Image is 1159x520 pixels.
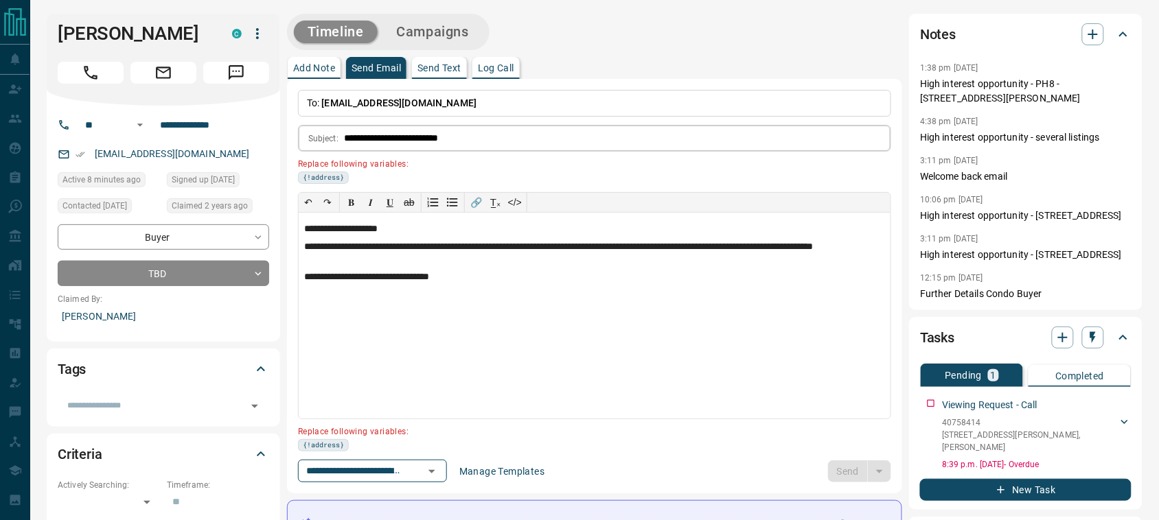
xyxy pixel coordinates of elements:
[58,23,211,45] h1: [PERSON_NAME]
[991,370,996,380] p: 1
[58,62,124,84] span: Call
[303,440,344,451] span: {!address}
[451,460,553,482] button: Manage Templates
[942,414,1132,456] div: 40758414[STREET_ADDRESS][PERSON_NAME],[PERSON_NAME]
[58,353,269,386] div: Tags
[232,29,242,38] div: condos.ca
[920,18,1132,51] div: Notes
[920,156,978,165] p: 3:11 pm [DATE]
[920,117,978,126] p: 4:38 pm [DATE]
[58,358,86,380] h2: Tags
[58,261,269,286] div: TBD
[942,458,1132,471] p: 8:39 p.m. [DATE] - Overdue
[467,193,486,212] button: 🔗
[920,130,1132,145] p: High interest opportunity - several listings
[920,77,1132,106] p: High interest opportunity - PH8 - [STREET_ADDRESS][PERSON_NAME]
[303,172,344,183] span: {!address}
[505,193,525,212] button: </>
[920,209,1132,223] p: High interest opportunity - [STREET_ADDRESS]
[58,443,102,465] h2: Criteria
[920,479,1132,501] button: New Task
[400,193,419,212] button: ab
[417,63,461,73] p: Send Text
[203,62,269,84] span: Message
[404,197,415,208] s: ab
[95,148,250,159] a: [EMAIL_ADDRESS][DOMAIN_NAME]
[920,169,1132,184] p: Welcome back email
[58,479,160,491] p: Actively Searching:
[132,117,148,133] button: Open
[387,197,393,208] span: 𝐔
[920,63,978,73] p: 1:38 pm [DATE]
[245,397,264,416] button: Open
[167,172,269,191] div: Sun Aug 06 2023
[62,173,141,187] span: Active 8 minutes ago
[920,23,956,45] h2: Notes
[920,195,983,204] p: 10:06 pm [DATE]
[1055,371,1104,381] p: Completed
[945,370,983,380] p: Pending
[58,172,160,191] div: Mon Aug 11 2025
[58,293,269,305] p: Claimed By:
[920,327,954,348] h2: Tasks
[920,287,1132,301] p: Further Details Condo Buyer
[322,97,477,108] span: [EMAIL_ADDRESS][DOMAIN_NAME]
[298,90,891,117] p: To:
[130,62,196,84] span: Email
[62,199,127,213] span: Contacted [DATE]
[293,63,335,73] p: Add Note
[486,193,505,212] button: T̲ₓ
[828,460,892,482] div: split button
[58,438,269,471] div: Criteria
[478,63,514,73] p: Log Call
[380,193,400,212] button: 𝐔
[942,398,1037,412] p: Viewing Request - Call
[920,321,1132,354] div: Tasks
[920,248,1132,262] p: High interest opportunity - [STREET_ADDRESS]
[172,199,248,213] span: Claimed 2 years ago
[942,429,1118,453] p: [STREET_ADDRESS][PERSON_NAME] , [PERSON_NAME]
[58,305,269,328] p: [PERSON_NAME]
[298,421,882,439] p: Replace following variables:
[298,154,882,172] p: Replace following variables:
[299,193,318,212] button: ↶
[383,21,483,43] button: Campaigns
[308,132,338,145] p: Subject:
[294,21,378,43] button: Timeline
[58,224,269,250] div: Buyer
[422,462,441,481] button: Open
[352,63,401,73] p: Send Email
[920,234,978,244] p: 3:11 pm [DATE]
[443,193,462,212] button: Bullet list
[167,479,269,491] p: Timeframe:
[76,150,85,159] svg: Email Verified
[318,193,337,212] button: ↷
[361,193,380,212] button: 𝑰
[167,198,269,217] div: Mon Aug 07 2023
[342,193,361,212] button: 𝐁
[942,416,1118,429] p: 40758414
[424,193,443,212] button: Numbered list
[58,198,160,217] div: Wed Aug 06 2025
[920,273,983,283] p: 12:15 pm [DATE]
[172,173,235,187] span: Signed up [DATE]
